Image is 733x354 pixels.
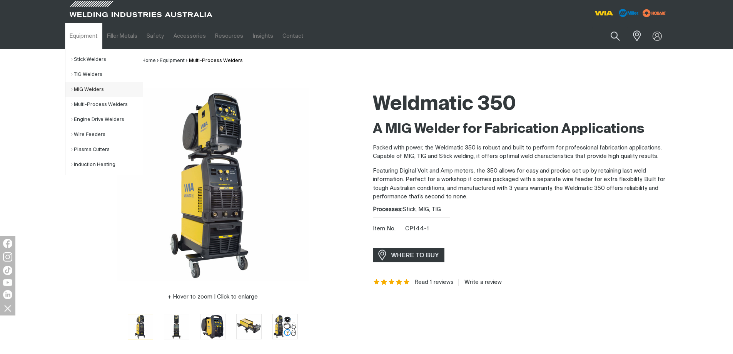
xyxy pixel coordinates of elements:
button: Hover to zoom | Click to enlarge [163,292,262,302]
a: Equipment [65,23,102,49]
input: Product name or item number... [592,27,628,45]
button: Go to slide 4 [236,314,262,339]
h2: A MIG Welder for Fabrication Applications [373,121,668,138]
h1: Weldmatic 350 [373,92,668,117]
img: Weldmatic 350 [200,314,225,339]
img: Facebook [3,239,12,248]
img: Weldmatic 350 [117,88,309,281]
span: CP144-1 [405,226,429,232]
img: YouTube [3,279,12,286]
a: Equipment [160,58,185,63]
button: Go to slide 2 [164,314,189,339]
p: Packed with power, the Weldmatic 350 is robust and built to perform for professional fabrication ... [373,144,668,161]
nav: Breadcrumb [142,57,243,65]
p: Featuring Digital Volt and Amp meters, the 350 allows for easy and precise set up by retaining la... [373,167,668,201]
button: Go to slide 5 [272,314,298,339]
span: WHERE TO BUY [386,249,444,262]
a: Accessories [169,23,210,49]
a: Wire Feeders [71,127,143,142]
strong: Processes: [373,206,402,212]
a: Safety [142,23,169,49]
a: Multi-Process Welders [71,97,143,112]
a: Filler Metals [102,23,142,49]
button: Go to slide 3 [200,314,225,339]
a: Plasma Cutters [71,142,143,157]
a: TIG Welders [71,67,143,82]
img: TikTok [3,266,12,275]
a: MIG Welders [71,82,143,97]
img: Weldmatic 350 [273,314,297,339]
a: Read 1 reviews [414,279,454,286]
button: Go to slide 1 [128,314,153,339]
nav: Main [65,23,518,49]
span: Rating: 5 [373,280,411,285]
button: Search products [602,27,628,45]
a: Induction Heating [71,157,143,172]
a: Stick Welders [71,52,143,67]
a: WHERE TO BUY [373,248,445,262]
a: Multi-Process Welders [189,58,243,63]
img: LinkedIn [3,290,12,299]
span: Item No. [373,225,404,233]
a: Home [142,58,156,63]
img: Instagram [3,252,12,262]
a: Insights [248,23,277,49]
ul: Equipment Submenu [65,49,143,175]
a: Write a review [458,279,502,286]
a: Resources [210,23,248,49]
img: Weldmatic 350 [164,314,189,339]
img: hide socials [1,302,14,315]
img: Weldmatic 350 [237,314,261,339]
img: miller [640,7,668,19]
img: Weldmatic 350 [128,314,153,339]
div: Stick, MIG, TIG [373,205,668,214]
a: Contact [278,23,308,49]
a: Engine Drive Welders [71,112,143,127]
